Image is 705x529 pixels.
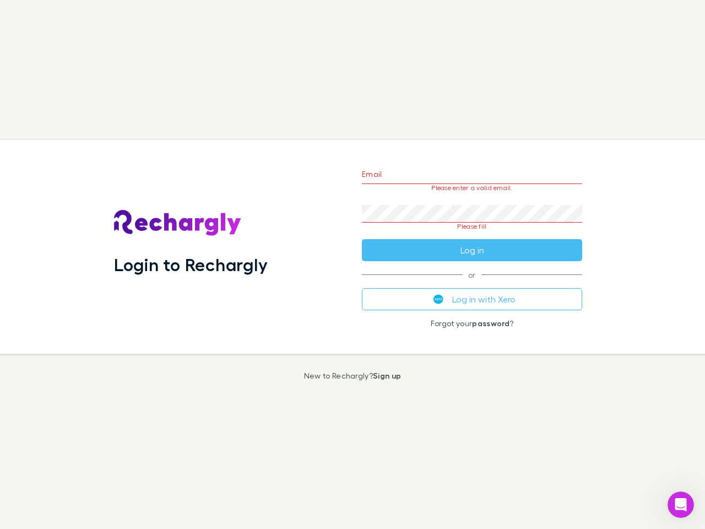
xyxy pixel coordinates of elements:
[362,288,582,310] button: Log in with Xero
[362,223,582,230] p: Please fill
[362,239,582,261] button: Log in
[433,294,443,304] img: Xero's logo
[114,210,242,236] img: Rechargly's Logo
[472,319,509,328] a: password
[668,492,694,518] iframe: Intercom live chat
[304,371,402,380] p: New to Rechargly?
[373,371,401,380] a: Sign up
[362,319,582,328] p: Forgot your ?
[114,254,268,275] h1: Login to Rechargly
[362,274,582,275] span: or
[362,184,582,192] p: Please enter a valid email.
